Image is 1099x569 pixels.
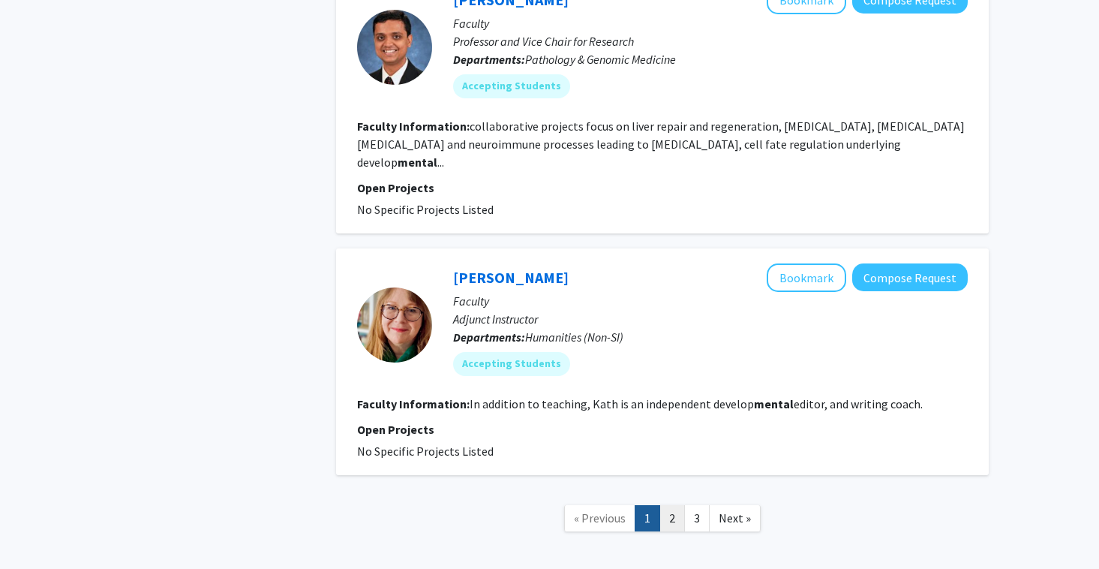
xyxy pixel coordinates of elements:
[709,505,761,531] a: Next
[357,396,470,411] b: Faculty Information:
[525,330,623,345] span: Humanities (Non-SI)
[357,444,494,459] span: No Specific Projects Listed
[11,501,64,558] iframe: Chat
[453,310,968,328] p: Adjunct Instructor
[453,32,968,50] p: Professor and Vice Chair for Research
[357,179,968,197] p: Open Projects
[453,352,570,376] mat-chip: Accepting Students
[684,505,710,531] a: 3
[525,52,676,67] span: Pathology & Genomic Medicine
[453,268,569,287] a: [PERSON_NAME]
[453,52,525,67] b: Departments:
[852,263,968,291] button: Compose Request to Kath Hubbard
[564,505,635,531] a: Previous Page
[357,119,965,170] fg-read-more: collaborative projects focus on liver repair and regeneration, [MEDICAL_DATA], [MEDICAL_DATA] [ME...
[336,490,989,551] nav: Page navigation
[574,510,626,525] span: « Previous
[754,396,794,411] b: mental
[767,263,846,292] button: Add Kath Hubbard to Bookmarks
[470,396,923,411] fg-read-more: In addition to teaching, Kath is an independent develop editor, and writing coach.
[719,510,751,525] span: Next »
[659,505,685,531] a: 2
[357,119,470,134] b: Faculty Information:
[453,14,968,32] p: Faculty
[453,74,570,98] mat-chip: Accepting Students
[357,420,968,438] p: Open Projects
[453,292,968,310] p: Faculty
[357,202,494,217] span: No Specific Projects Listed
[635,505,660,531] a: 1
[398,155,437,170] b: mental
[453,330,525,345] b: Departments:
